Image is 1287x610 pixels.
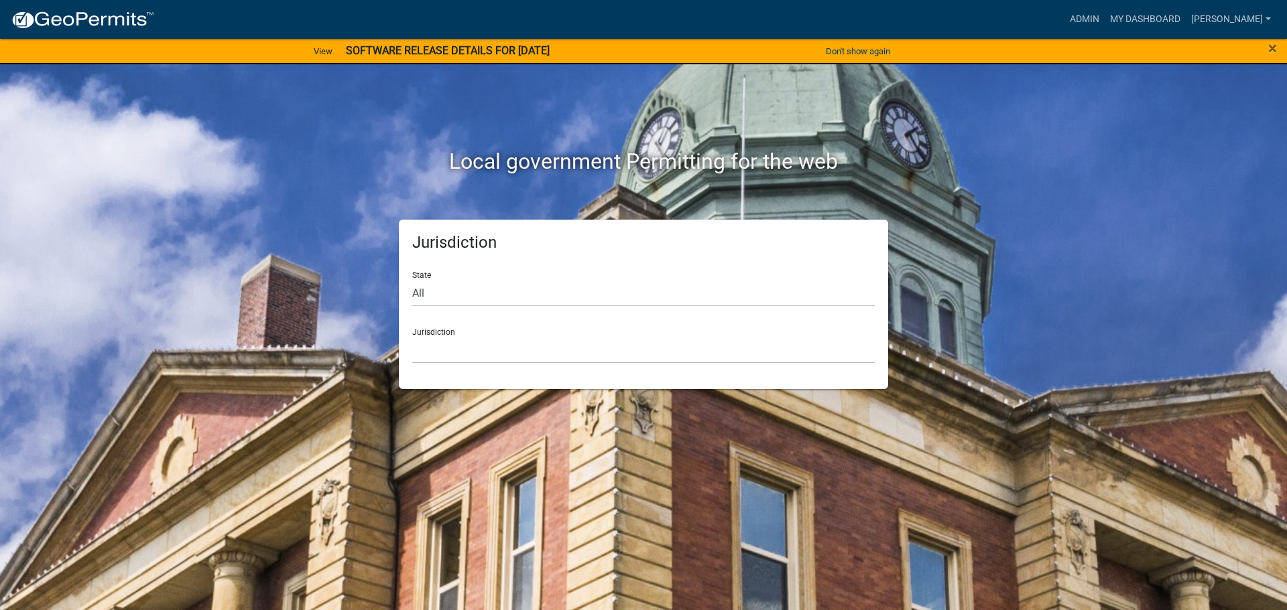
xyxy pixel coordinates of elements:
a: [PERSON_NAME] [1186,7,1276,32]
button: Close [1268,40,1277,56]
a: Admin [1064,7,1105,32]
button: Don't show again [820,40,896,62]
span: × [1268,39,1277,58]
h2: Local government Permitting for the web [271,149,1016,174]
a: My Dashboard [1105,7,1186,32]
strong: SOFTWARE RELEASE DETAILS FOR [DATE] [346,44,550,57]
h5: Jurisdiction [412,233,875,252]
a: View [308,40,338,62]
